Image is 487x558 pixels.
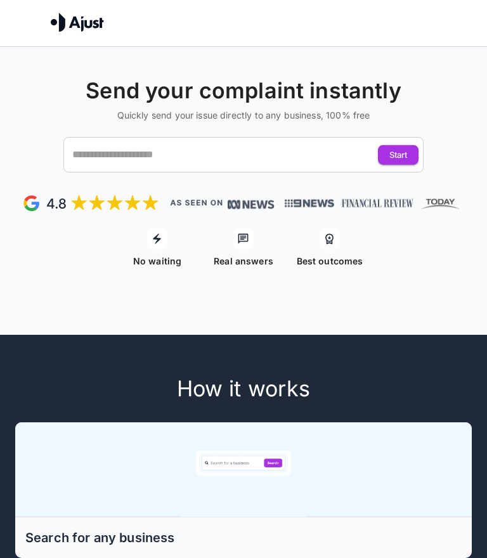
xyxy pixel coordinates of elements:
[214,254,273,268] p: Real answers
[180,422,307,517] img: Step 1
[25,528,462,548] h6: Search for any business
[280,195,465,212] img: News, Financial Review, Today
[51,13,104,32] img: Ajust
[133,254,182,268] p: No waiting
[22,193,160,214] img: Google Review - 5 stars
[170,200,223,206] img: As seen on
[378,145,419,165] button: Start
[228,198,275,211] img: News, Financial Review, Today
[5,77,482,104] h4: Send your complaint instantly
[15,375,472,402] h4: How it works
[297,254,363,268] p: Best outcomes
[5,109,482,122] h6: Quickly send your issue directly to any business, 100% free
